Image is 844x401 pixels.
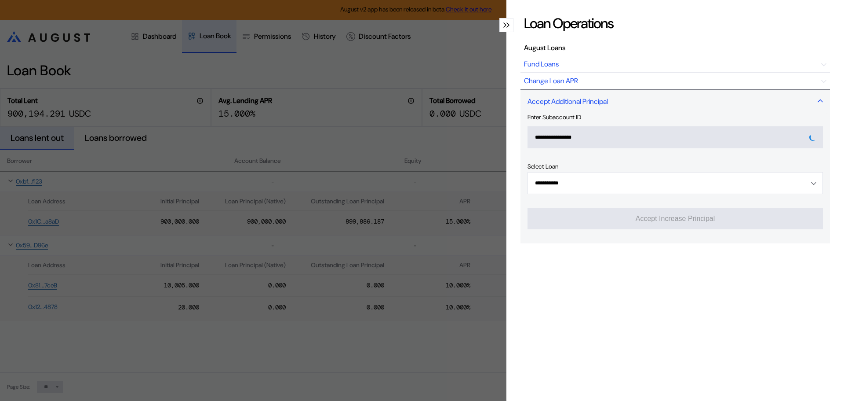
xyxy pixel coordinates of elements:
[524,43,565,52] div: August Loans
[524,76,578,85] div: Change Loan APR
[527,97,608,106] div: Accept Additional Principal
[527,126,823,148] button: Open menu
[809,133,817,141] img: pending
[524,14,613,33] div: Loan Operations
[527,113,823,121] div: Enter Subaccount ID
[524,59,559,69] div: Fund Loans
[527,172,823,194] button: Open menu
[527,208,823,229] button: Accept Increase Principal
[527,162,823,170] div: Select Loan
